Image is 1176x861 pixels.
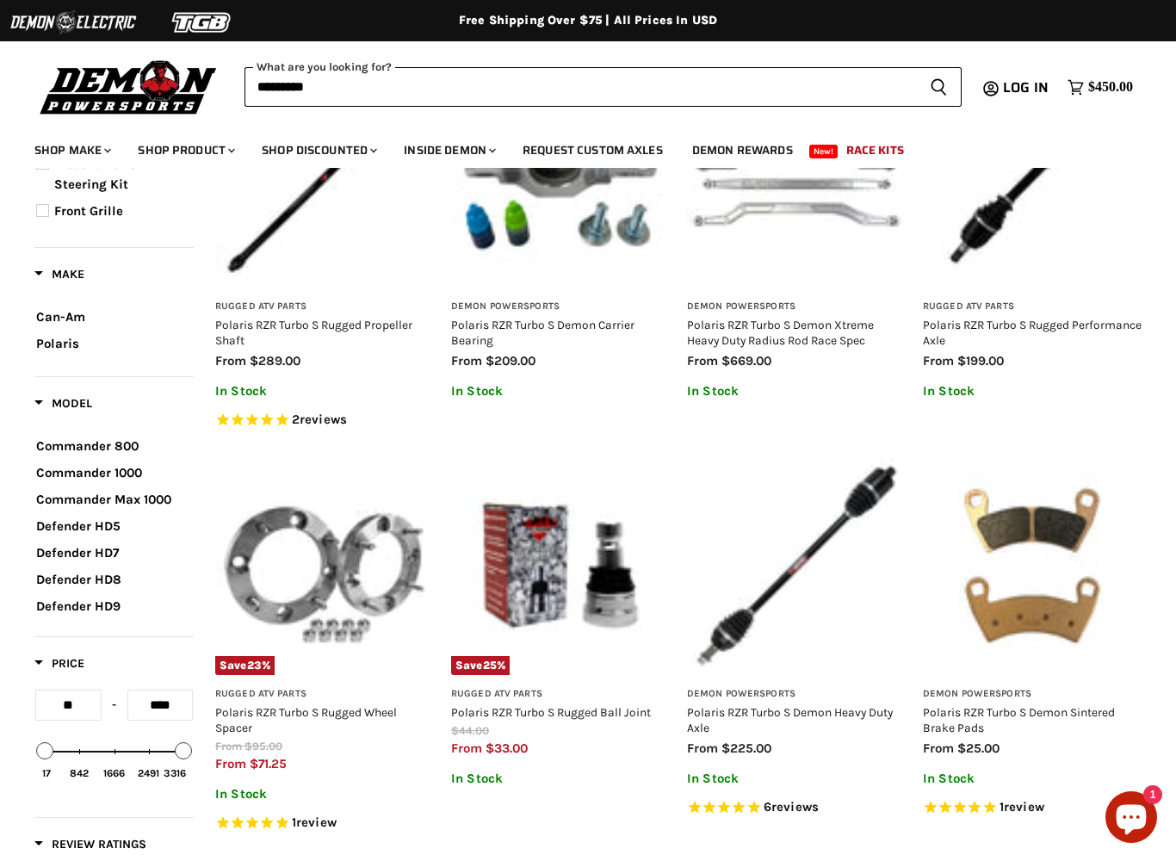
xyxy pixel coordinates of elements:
span: $25.00 [957,740,1000,756]
button: Search [916,67,962,107]
span: Defender HD5 [36,518,121,534]
a: Polaris RZR Turbo S Rugged Wheel SpacerSave23% [215,456,434,675]
img: Polaris RZR Turbo S Rugged Ball Joint [451,456,670,675]
a: Polaris RZR Turbo S Rugged Ball Joint [451,705,651,719]
div: 17 [42,767,51,779]
h3: Demon Powersports [687,688,906,701]
p: In Stock [923,384,1142,399]
span: $71.25 [250,756,287,771]
input: When autocomplete results are available use up and down arrows to review and enter to select [244,67,916,107]
img: Polaris RZR Turbo S Demon Carrier Bearing [451,69,670,288]
a: Inside Demon [391,133,506,168]
img: Polaris RZR Turbo S Demon Xtreme Heavy Duty Radius Rod Race Spec [687,69,906,288]
img: Polaris RZR Turbo S Rugged Wheel Spacer [215,456,434,675]
p: In Stock [451,384,670,399]
span: review [1004,799,1044,815]
span: from [923,740,954,756]
a: Shop Make [22,133,121,168]
div: Min value [36,742,53,759]
span: $450.00 [1088,79,1133,96]
div: - [102,690,127,721]
h3: Rugged ATV Parts [923,300,1142,313]
span: Model [34,396,92,411]
a: Polaris RZR Turbo S Demon Heavy Duty Axle [687,705,893,734]
span: Rated 4.8 out of 5 stars 6 reviews [687,799,906,817]
a: Polaris RZR Turbo S Rugged Wheel Spacer [215,705,397,734]
p: In Stock [687,771,906,786]
span: Defender HD8 [36,572,121,587]
button: Filter by Model [34,395,92,417]
span: reviews [771,799,819,815]
div: 842 [70,767,89,779]
span: $209.00 [486,353,535,369]
h3: Rugged ATV Parts [451,688,670,701]
a: Demon Rewards [679,133,806,168]
p: In Stock [923,771,1142,786]
span: Log in [1003,77,1049,98]
p: In Stock [215,384,434,399]
span: from [451,353,482,369]
span: from [215,353,246,369]
span: $669.00 [721,353,771,369]
a: $450.00 [1059,75,1142,100]
span: Can-Am [36,309,85,325]
a: Race Kits [833,133,917,168]
img: Polaris RZR Turbo S Rugged Performance Axle [923,69,1142,288]
span: 1 reviews [292,815,337,830]
a: Polaris RZR Turbo S Rugged Propeller Shaft [215,318,412,347]
h3: Rugged ATV Parts [215,688,434,701]
span: Save % [215,656,275,675]
span: Save % [451,656,510,675]
span: Polaris [36,336,79,351]
span: from [687,740,718,756]
a: Polaris RZR Turbo S Rugged Ball JointSave25% [451,456,670,675]
span: Commander Max 1000 [36,492,171,507]
span: 25 [483,659,497,672]
a: Polaris RZR Turbo S Rugged Performance Axle [923,318,1142,347]
span: New! [809,145,839,158]
img: Polaris RZR Turbo S Demon Heavy Duty Axle [687,456,906,675]
span: $44.00 [451,724,489,737]
div: 1666 [103,767,126,779]
a: Shop Discounted [249,133,387,168]
inbox-online-store-chat: Shopify online store chat [1100,791,1162,847]
span: review [296,815,337,830]
span: $225.00 [721,740,771,756]
p: In Stock [687,384,906,399]
span: from [451,740,482,756]
div: 2491 [138,767,160,779]
h3: Demon Powersports [451,300,670,313]
img: Demon Powersports [34,56,223,117]
img: Demon Electric Logo 2 [9,6,138,39]
span: 1 reviews [1000,799,1044,815]
button: Filter by Make [34,266,84,288]
span: $199.00 [957,353,1004,369]
h3: Rugged ATV Parts [215,300,434,313]
p: In Stock [451,771,670,786]
a: Polaris RZR Turbo S Demon Sintered Brake Pads [923,705,1115,734]
button: Filter by Price [34,655,84,677]
input: Max value [127,690,194,721]
span: Commander 800 [36,438,139,454]
span: Commander 1000 [36,465,142,480]
span: from [215,756,246,771]
span: $33.00 [486,740,528,756]
img: Polaris RZR Turbo S Demon Sintered Brake Pads [923,456,1142,675]
span: 6 reviews [764,799,819,815]
img: TGB Logo 2 [138,6,267,39]
img: Polaris RZR Turbo S Rugged Propeller Shaft [215,69,434,288]
span: reviews [300,412,347,427]
span: Rated 5.0 out of 5 stars 1 reviews [215,815,434,833]
span: Rated 5.0 out of 5 stars 2 reviews [215,412,434,430]
div: Max value [175,742,192,759]
a: Shop Product [125,133,245,168]
span: Price [34,656,84,671]
span: $289.00 [250,353,300,369]
span: Defender HD7 [36,545,119,561]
